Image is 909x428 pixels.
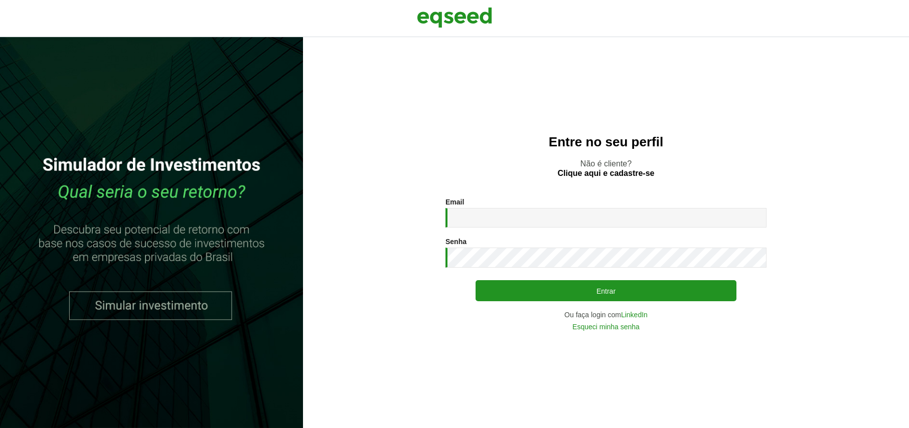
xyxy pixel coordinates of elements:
h2: Entre no seu perfil [323,135,889,149]
label: Email [445,198,464,205]
a: LinkedIn [621,311,648,318]
a: Clique aqui e cadastre-se [558,169,655,177]
a: Esqueci minha senha [572,323,640,330]
p: Não é cliente? [323,159,889,178]
img: EqSeed Logo [417,5,492,30]
div: Ou faça login com [445,311,767,318]
label: Senha [445,238,467,245]
button: Entrar [476,280,736,301]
